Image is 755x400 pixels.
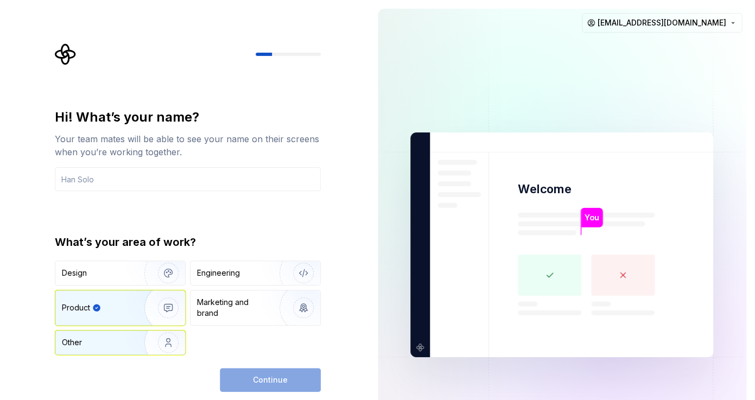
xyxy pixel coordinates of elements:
div: Other [62,337,82,348]
div: Your team mates will be able to see your name on their screens when you’re working together. [55,132,321,158]
div: What’s your area of work? [55,234,321,250]
div: Design [62,268,87,278]
button: [EMAIL_ADDRESS][DOMAIN_NAME] [582,13,742,33]
input: Han Solo [55,167,321,191]
p: Welcome [518,181,571,197]
div: Engineering [197,268,240,278]
div: Product [62,302,90,313]
svg: Supernova Logo [55,43,77,65]
div: Hi! What’s your name? [55,109,321,126]
span: [EMAIL_ADDRESS][DOMAIN_NAME] [598,17,726,28]
div: Marketing and brand [197,297,270,319]
p: You [585,212,599,224]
